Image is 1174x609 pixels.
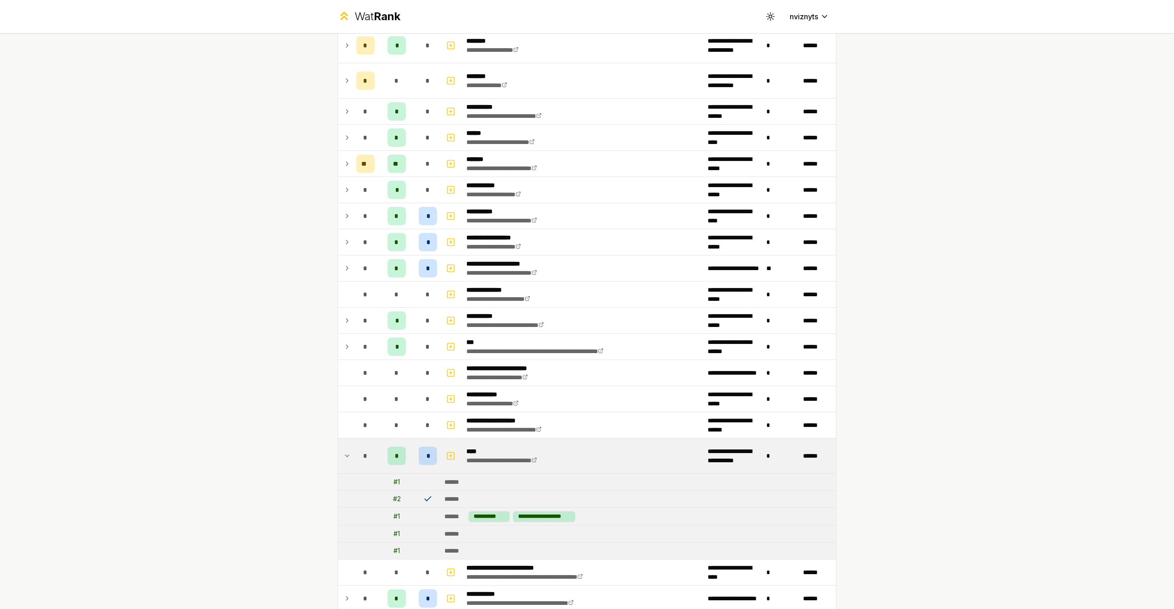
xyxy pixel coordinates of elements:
[393,494,401,504] div: # 2
[393,477,400,487] div: # 1
[374,10,400,23] span: Rank
[393,529,400,538] div: # 1
[338,9,400,24] a: WatRank
[393,512,400,521] div: # 1
[782,8,836,25] button: nviznyts
[354,9,400,24] div: Wat
[790,11,818,22] span: nviznyts
[393,546,400,555] div: # 1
